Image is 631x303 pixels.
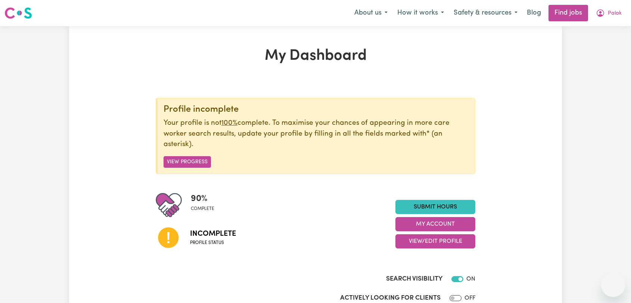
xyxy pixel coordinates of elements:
u: 100% [221,120,237,127]
a: Careseekers logo [4,4,32,22]
label: Search Visibility [386,274,442,284]
p: Your profile is not complete. To maximise your chances of appearing in more care worker search re... [164,118,469,150]
span: Profile status [190,239,236,246]
span: complete [191,205,214,212]
span: OFF [464,295,475,301]
h1: My Dashboard [156,47,475,65]
a: Blog [522,5,545,21]
button: About us [349,5,392,21]
button: View Progress [164,156,211,168]
span: Palak [608,9,622,18]
button: View/Edit Profile [395,234,475,248]
a: Find jobs [548,5,588,21]
iframe: Button to launch messaging window [601,273,625,297]
img: Careseekers logo [4,6,32,20]
div: Profile completeness: 90% [191,192,220,218]
span: ON [466,276,475,282]
div: Profile incomplete [164,104,469,115]
label: Actively Looking for Clients [340,293,441,303]
span: Incomplete [190,228,236,239]
span: 90 % [191,192,214,205]
button: How it works [392,5,449,21]
a: Submit Hours [395,200,475,214]
button: My Account [591,5,627,21]
button: My Account [395,217,475,231]
button: Safety & resources [449,5,522,21]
